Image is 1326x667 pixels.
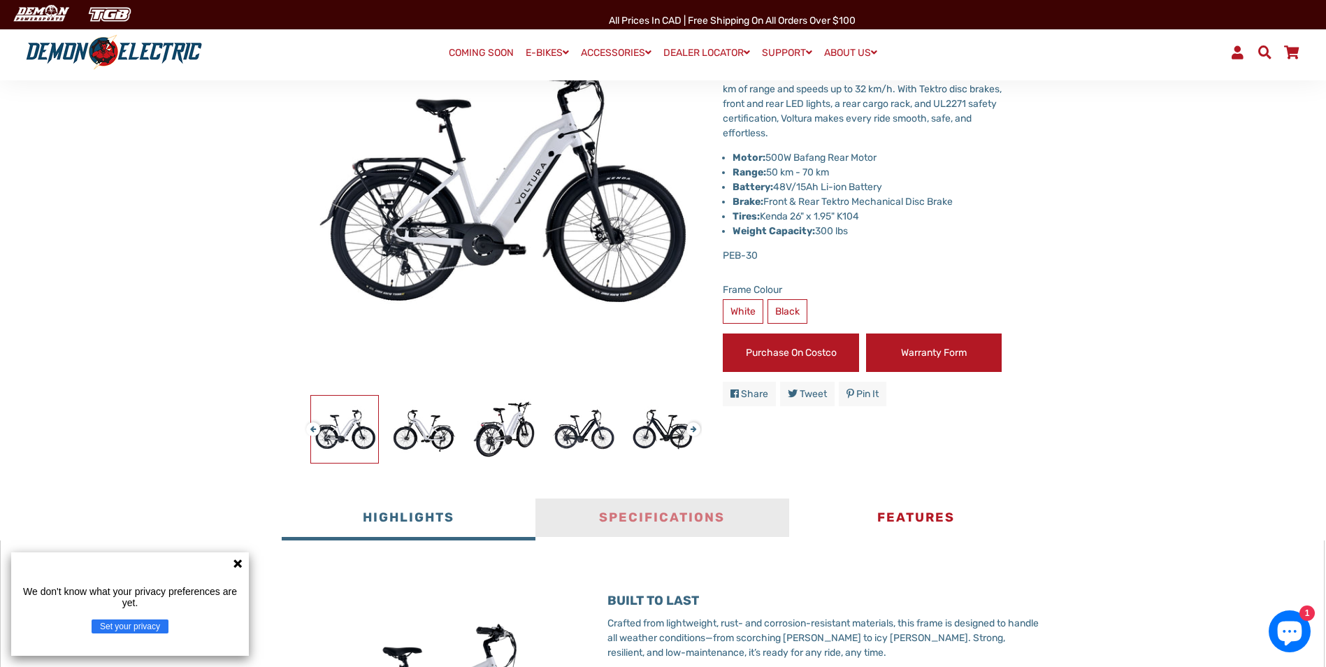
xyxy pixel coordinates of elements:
[686,415,695,431] button: Next
[723,333,859,372] a: Purchase on Costco
[521,43,574,63] a: E-BIKES
[607,616,1044,660] p: Crafted from lightweight, rust- and corrosion-resistant materials, this frame is designed to hand...
[733,210,859,222] span: Kenda 26" x 1.95" K104
[81,3,138,26] img: TGB Canada
[866,333,1002,372] a: Warranty Form
[733,166,766,178] strong: Range:
[550,396,617,463] img: Voltura NOVA Commuter e-Bike
[470,396,538,463] img: Voltura NOVA Commuter e-Bike
[768,299,807,324] label: Black
[856,388,879,400] span: Pin it
[741,388,768,400] span: Share
[757,43,817,63] a: SUPPORT
[444,43,519,63] a: COMING SOON
[800,388,827,400] span: Tweet
[282,499,535,540] button: Highlights
[17,586,243,608] p: We don't know what your privacy preferences are yet.
[723,282,1002,297] label: Frame Colour
[1264,610,1315,656] inbox-online-store-chat: Shopify online store chat
[535,499,789,540] button: Specifications
[630,396,697,463] img: Voltura NOVA Commuter e-Bike
[733,225,848,237] span: 300 lbs
[765,152,877,164] span: 500W Bafang Rear Motor
[733,152,765,164] strong: Motor:
[723,52,1002,141] p: Built for city commutes, weekend rides, and everyday errands. A 500W Bafang motor and 48V/15Ah ba...
[576,43,656,63] a: ACCESSORIES
[7,3,74,26] img: Demon Electric
[789,499,1043,540] button: Features
[723,250,758,261] span: PEB-30
[21,34,207,71] img: Demon Electric logo
[607,594,1044,609] h3: BUILT TO LAST
[733,196,763,208] strong: Brake:
[306,415,315,431] button: Previous
[733,181,882,193] span: 48V/15Ah Li-ion Battery
[92,619,168,633] button: Set your privacy
[819,43,882,63] a: ABOUT US
[658,43,755,63] a: DEALER LOCATOR
[733,210,760,222] strong: Tires:
[733,196,953,208] span: Front & Rear Tektro Mechanical Disc Brake
[391,396,458,463] img: Voltura NOVA Commuter e-Bike
[609,15,856,27] span: All Prices in CAD | Free shipping on all orders over $100
[733,181,773,193] strong: Battery:
[733,166,829,178] span: 50 km - 70 km
[311,396,378,463] img: Voltura NOVA Commuter e-Bike
[733,225,815,237] strong: Weight Capacity:
[723,299,763,324] label: White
